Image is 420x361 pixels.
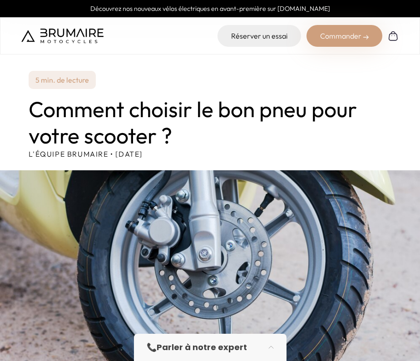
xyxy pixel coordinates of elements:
[29,148,392,159] p: L'équipe Brumaire • [DATE]
[21,29,103,43] img: Brumaire Motocycles
[306,25,382,47] div: Commander
[363,35,369,40] img: right-arrow-2.png
[217,25,301,47] a: Réserver un essai
[29,71,96,89] p: 5 min. de lecture
[388,30,399,41] img: Panier
[29,96,392,148] h1: Comment choisir le bon pneu pour votre scooter ?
